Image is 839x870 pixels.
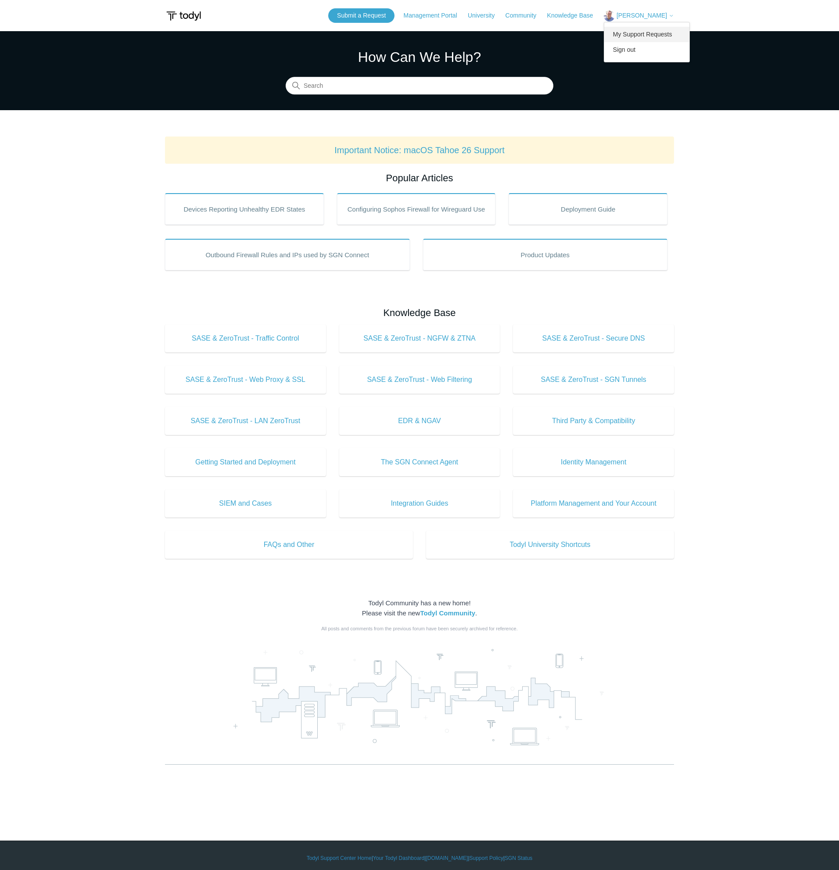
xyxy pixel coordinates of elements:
[513,407,674,435] a: Third Party & Compatibility
[165,366,326,394] a: SASE & ZeroTrust - Web Proxy & SSL
[420,609,475,617] a: Todyl Community
[352,374,487,385] span: SASE & ZeroTrust - Web Filtering
[373,854,424,862] a: Your Todyl Dashboard
[178,539,400,550] span: FAQs and Other
[352,333,487,344] span: SASE & ZeroTrust - NGFW & ZTNA
[339,366,500,394] a: SASE & ZeroTrust - Web Filtering
[165,407,326,435] a: SASE & ZeroTrust - LAN ZeroTrust
[547,11,602,20] a: Knowledge Base
[339,489,500,518] a: Integration Guides
[165,8,202,24] img: Todyl Support Center Help Center home page
[470,854,503,862] a: Support Policy
[526,457,661,467] span: Identity Management
[328,8,394,23] a: Submit a Request
[307,854,372,862] a: Todyl Support Center Home
[286,47,553,68] h1: How Can We Help?
[165,448,326,476] a: Getting Started and Deployment
[513,489,674,518] a: Platform Management and Your Account
[468,11,503,20] a: University
[506,11,545,20] a: Community
[178,498,313,509] span: SIEM and Cases
[505,854,532,862] a: SGN Status
[404,11,466,20] a: Management Portal
[165,531,413,559] a: FAQs and Other
[339,324,500,352] a: SASE & ZeroTrust - NGFW & ZTNA
[526,416,661,426] span: Third Party & Compatibility
[604,42,690,58] a: Sign out
[604,11,674,22] button: [PERSON_NAME]
[423,239,668,270] a: Product Updates
[165,489,326,518] a: SIEM and Cases
[513,366,674,394] a: SASE & ZeroTrust - SGN Tunnels
[286,77,553,95] input: Search
[165,171,674,185] h2: Popular Articles
[526,374,661,385] span: SASE & ZeroTrust - SGN Tunnels
[165,239,410,270] a: Outbound Firewall Rules and IPs used by SGN Connect
[426,531,674,559] a: Todyl University Shortcuts
[165,193,324,225] a: Devices Reporting Unhealthy EDR States
[165,854,674,862] div: | | | |
[526,498,661,509] span: Platform Management and Your Account
[334,145,505,155] a: Important Notice: macOS Tahoe 26 Support
[352,498,487,509] span: Integration Guides
[509,193,667,225] a: Deployment Guide
[617,12,667,19] span: [PERSON_NAME]
[337,193,496,225] a: Configuring Sophos Firewall for Wireguard Use
[526,333,661,344] span: SASE & ZeroTrust - Secure DNS
[604,27,690,42] a: My Support Requests
[178,374,313,385] span: SASE & ZeroTrust - Web Proxy & SSL
[178,333,313,344] span: SASE & ZeroTrust - Traffic Control
[513,448,674,476] a: Identity Management
[339,407,500,435] a: EDR & NGAV
[439,539,661,550] span: Todyl University Shortcuts
[165,625,674,633] div: All posts and comments from the previous forum have been securely archived for reference.
[178,457,313,467] span: Getting Started and Deployment
[352,416,487,426] span: EDR & NGAV
[339,448,500,476] a: The SGN Connect Agent
[352,457,487,467] span: The SGN Connect Agent
[178,416,313,426] span: SASE & ZeroTrust - LAN ZeroTrust
[513,324,674,352] a: SASE & ZeroTrust - Secure DNS
[165,324,326,352] a: SASE & ZeroTrust - Traffic Control
[426,854,468,862] a: [DOMAIN_NAME]
[165,306,674,320] h2: Knowledge Base
[165,598,674,618] div: Todyl Community has a new home! Please visit the new .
